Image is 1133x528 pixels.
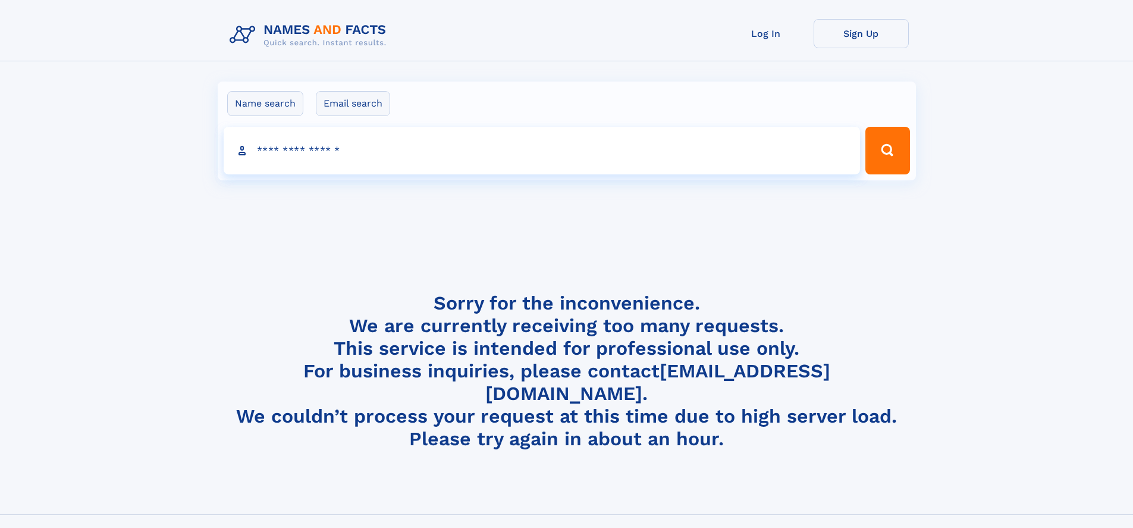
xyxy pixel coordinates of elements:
[814,19,909,48] a: Sign Up
[865,127,909,174] button: Search Button
[225,292,909,451] h4: Sorry for the inconvenience. We are currently receiving too many requests. This service is intend...
[485,360,830,405] a: [EMAIL_ADDRESS][DOMAIN_NAME]
[224,127,861,174] input: search input
[227,91,303,116] label: Name search
[316,91,390,116] label: Email search
[718,19,814,48] a: Log In
[225,19,396,51] img: Logo Names and Facts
